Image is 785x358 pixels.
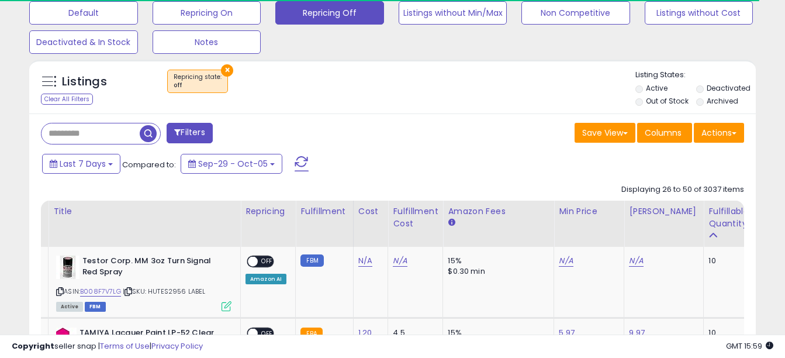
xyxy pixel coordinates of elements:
button: Sep-29 - Oct-05 [181,154,282,174]
label: Archived [707,96,738,106]
button: Non Competitive [521,1,630,25]
div: $0.30 min [448,266,545,277]
span: | SKU: HUTES2956 LABEL [123,287,206,296]
span: Last 7 Days [60,158,106,170]
p: Listing States: [635,70,756,81]
div: 4.5 [393,328,434,338]
a: 1.20 [358,327,372,339]
small: FBA [300,328,322,340]
a: N/A [559,255,573,267]
button: Repricing On [153,1,261,25]
button: Last 7 Days [42,154,120,174]
div: ASIN: [56,256,231,310]
div: Fulfillment [300,205,348,218]
div: Amazon Fees [448,205,549,218]
button: Notes [153,30,261,54]
button: Columns [637,123,692,143]
span: Columns [645,127,682,139]
div: 10 [708,328,745,338]
button: Filters [167,123,212,143]
label: Deactivated [707,83,751,93]
small: Amazon Fees. [448,218,455,228]
button: Listings without Min/Max [399,1,507,25]
button: × [221,64,233,77]
button: Listings without Cost [645,1,753,25]
span: Repricing state : [174,73,222,90]
button: Deactivated & In Stock [29,30,138,54]
label: Out of Stock [646,96,689,106]
img: 41YVc60vrrS._SL40_.jpg [56,256,79,279]
button: Save View [575,123,635,143]
div: Min Price [559,205,619,218]
span: Compared to: [122,159,176,170]
a: 5.97 [559,327,575,339]
a: N/A [358,255,372,267]
div: Repricing [245,205,291,218]
span: Sep-29 - Oct-05 [198,158,268,170]
div: Clear All Filters [41,94,93,105]
div: Cost [358,205,383,218]
div: 15% [448,256,545,266]
div: Amazon AI [245,274,286,284]
div: Title [53,205,236,218]
a: Terms of Use [100,340,150,352]
div: 15% [448,328,545,338]
div: Fulfillment Cost [393,205,438,230]
label: Active [646,83,668,93]
a: N/A [393,255,407,267]
a: 9.97 [629,327,645,339]
div: 10 [708,256,745,266]
span: All listings currently available for purchase on Amazon [56,302,83,312]
div: [PERSON_NAME] [629,205,698,218]
button: Repricing Off [275,1,384,25]
span: OFF [258,328,276,338]
div: seller snap | | [12,341,203,352]
span: 2025-10-13 15:59 GMT [726,340,773,352]
span: OFF [258,257,276,267]
strong: Copyright [12,340,54,352]
div: off [174,81,222,89]
div: Fulfillable Quantity [708,205,749,230]
small: FBM [300,254,323,267]
a: B008F7V7LG [80,287,121,297]
img: 31oUJy617AL._SL40_.jpg [56,328,77,351]
h5: Listings [62,74,107,90]
span: FBM [85,302,106,312]
button: Actions [694,123,744,143]
a: N/A [629,255,643,267]
div: Displaying 26 to 50 of 3037 items [621,184,744,195]
button: Default [29,1,138,25]
a: Privacy Policy [151,340,203,352]
b: Testor Corp. MM 3oz Turn Signal Red Spray [82,256,224,280]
